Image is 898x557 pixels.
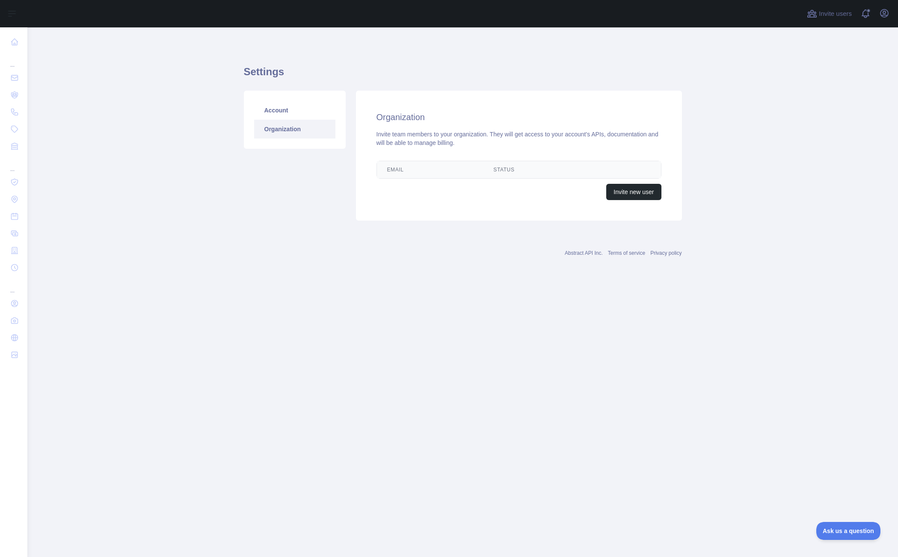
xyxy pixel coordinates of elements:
[244,65,682,85] h1: Settings
[483,161,602,178] th: Status
[7,277,21,294] div: ...
[565,250,603,256] a: Abstract API Inc.
[816,522,881,540] iframe: Toggle Customer Support
[376,130,661,147] div: Invite team members to your organization. They will get access to your account's APIs, documentat...
[608,250,645,256] a: Terms of service
[377,161,483,178] th: Email
[805,7,854,21] button: Invite users
[376,111,661,123] h2: Organization
[650,250,682,256] a: Privacy policy
[254,120,335,139] a: Organization
[7,156,21,173] div: ...
[606,184,661,200] button: Invite new user
[254,101,335,120] a: Account
[819,9,852,19] span: Invite users
[7,51,21,68] div: ...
